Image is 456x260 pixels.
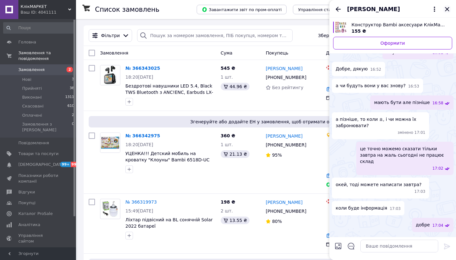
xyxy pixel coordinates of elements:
span: 360 ₴ [221,133,235,138]
div: 13.55 ₴ [221,217,250,224]
span: а чи будуть вони у вас знову? [336,82,406,89]
span: [PERSON_NAME] [347,5,400,13]
a: № 366342975 [125,133,160,138]
span: Управління сайтом [18,233,59,244]
img: 6687046656_w640_h640_konstruktor-bambi-aksessuary.jpg [335,22,346,33]
a: Оформити [333,37,452,49]
button: Назад [334,5,342,13]
span: 1311 [65,94,74,100]
span: 99+ [71,162,81,167]
span: 610 [67,103,74,109]
span: 2 шт. [221,208,233,213]
input: Пошук [3,22,75,34]
span: Cума [221,50,232,55]
img: Фото товару [100,133,120,153]
span: 17:04 12.10.2025 [432,223,443,228]
span: Нові [22,77,31,82]
button: [PERSON_NAME] [347,5,438,13]
span: 18:20[DATE] [125,142,153,147]
span: 99+ [60,162,71,167]
span: окей, тоді можете написати завтра? [336,181,421,188]
span: змінено [398,130,415,135]
span: Виконані [22,94,42,100]
span: Відгуки [18,189,35,195]
span: Без рейтингу [272,85,303,90]
span: 3 [72,77,74,82]
span: КлікМАРКЕТ [21,4,68,10]
span: а пізніше, то коли ±, і чи можна їх забронювати? [336,116,425,129]
span: 16:52 12.10.2025 [370,67,381,72]
button: Відкрити шаблони відповідей [347,242,355,250]
span: 198 ₴ [221,199,235,205]
span: Управління статусами [298,7,346,12]
div: 44.96 ₴ [221,83,250,90]
span: коли буде інформація [336,205,387,211]
a: УЦЕНКА!!! Детский мобиль на кроватку "Клоуны" Bambi 6518D-UC музыка КликМаркет [125,151,210,169]
span: Замовлення [100,50,128,55]
span: Замовлення з [PERSON_NAME] [22,121,72,133]
span: 155 ₴ [351,29,366,34]
div: [PHONE_NUMBER] [264,73,307,82]
button: Закрити [443,5,451,13]
span: Замовлення та повідомлення [18,50,76,62]
a: Фото товару [100,199,120,219]
a: Бездротові навушники LED 5.4, Black TWS Bluetooth з ANC!ENC, Earbuds LX-10 320mAh дисплеєм, [125,83,213,101]
span: 18:20[DATE] [125,75,153,80]
a: Переглянути товар [333,22,452,34]
span: Замовлення [18,67,45,73]
span: 17:03 12.10.2025 [390,206,401,211]
img: Фото товару [100,201,120,217]
span: Згенеруйте або додайте ЕН у замовлення, щоб отримати оплату [91,119,442,125]
span: 16:58 12.10.2025 [432,101,443,106]
span: Доставка та оплата [326,50,372,55]
span: 17:02 12.10.2025 [432,166,443,171]
input: Пошук за номером замовлення, ПІБ покупця, номером телефону, Email, номером накладної [137,29,293,42]
span: 17:01 12.10.2025 [415,130,426,135]
span: 15:49[DATE] [125,208,153,213]
span: 80% [272,219,282,224]
h1: Список замовлень [95,6,159,13]
a: Ліхтар підвісний на BL сонячній Solar 2022 батареї [125,217,213,229]
span: Аналітика [18,222,40,228]
a: Фото товару [100,133,120,153]
span: Прийняті [22,86,42,91]
span: Товари та послуги [18,151,59,157]
span: це точно можемо сказати тільки завтра на жаль сьогодні не працює склад [360,146,450,165]
span: Покупець [266,50,288,55]
span: Добре, дякую [336,66,368,72]
a: № 366319973 [125,199,157,205]
span: Конструктор Bambi аксесуари КлікМаркет 34012-1/8 фігурка, [351,22,447,28]
span: 38 [70,86,74,91]
span: Повідомлення [18,140,49,146]
span: 2 [72,113,74,118]
span: Головна [18,39,36,45]
div: [PHONE_NUMBER] [264,140,307,149]
img: Фото товару [100,65,120,85]
a: № 366343025 [125,66,160,71]
span: Каталог ProSale [18,211,53,217]
div: 21.13 ₴ [221,150,250,158]
span: Показники роботи компанії [18,173,59,184]
span: 17:03 12.10.2025 [415,189,426,194]
span: Покупці [18,200,35,206]
a: [PERSON_NAME] [266,199,302,205]
span: 2 [66,67,73,72]
button: Завантажити звіт по пром-оплаті [197,5,287,14]
a: [PERSON_NAME] [266,65,302,72]
span: Завантажити звіт по пром-оплаті [202,7,282,12]
span: мають бути але пізніше [374,99,430,106]
span: 1 шт. [221,75,233,80]
span: 1 шт. [221,142,233,147]
span: добре [416,222,430,228]
span: 95% [272,153,282,158]
span: 16:53 12.10.2025 [408,84,419,89]
span: Фільтри [101,32,120,39]
span: 0 [72,121,74,133]
span: 545 ₴ [221,66,235,71]
div: Ваш ID: 4041111 [21,10,76,15]
span: Збережені фільтри: [318,32,364,39]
